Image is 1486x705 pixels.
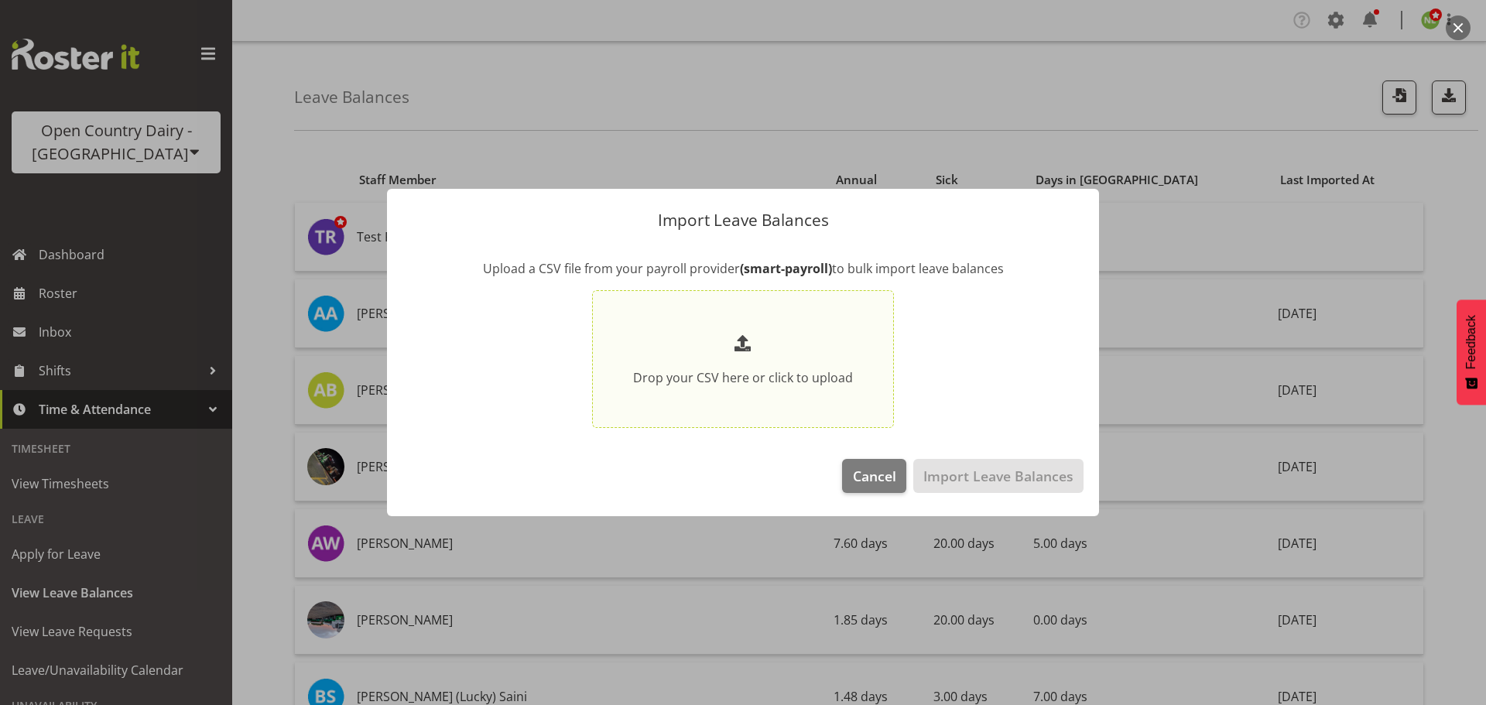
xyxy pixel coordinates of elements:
[1457,299,1486,405] button: Feedback - Show survey
[913,459,1084,493] button: Import Leave Balances
[402,259,1084,278] p: Upload a CSV file from your payroll provider to bulk import leave balances
[1464,315,1478,369] span: Feedback
[402,212,1084,228] p: Import Leave Balances
[633,368,853,387] p: Drop your CSV here or click to upload
[853,466,896,486] span: Cancel
[923,466,1073,486] span: Import Leave Balances
[842,459,906,493] button: Cancel
[740,260,832,277] strong: (smart-payroll)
